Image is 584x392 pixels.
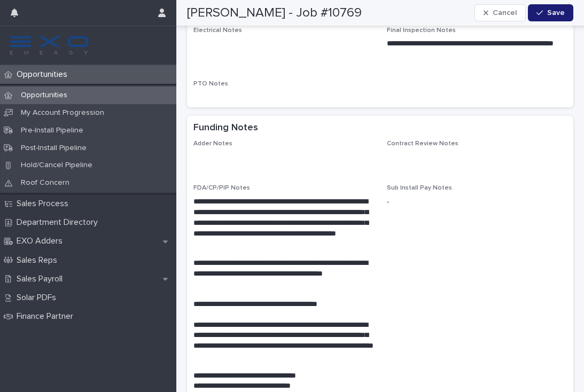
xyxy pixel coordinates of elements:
p: Sales Reps [12,255,66,265]
span: Sub Install Pay Notes [387,185,452,191]
h2: Funding Notes [193,122,258,134]
p: Roof Concern [12,178,78,187]
h2: [PERSON_NAME] - Job #10769 [187,5,362,21]
p: Pre-Install Pipeline [12,126,92,135]
p: Hold/Cancel Pipeline [12,161,101,170]
span: Final Inspection Notes [387,27,456,34]
span: Adder Notes [193,140,232,147]
button: Save [528,4,573,21]
span: Cancel [493,9,517,17]
span: Save [547,9,565,17]
p: - [387,197,567,208]
span: Contract Review Notes [387,140,458,147]
p: Post-Install Pipeline [12,144,95,153]
p: Department Directory [12,217,106,228]
p: Opportunities [12,91,76,100]
p: Sales Process [12,199,77,209]
img: FKS5r6ZBThi8E5hshIGi [9,35,90,56]
p: Sales Payroll [12,274,71,284]
span: FDA/CP/PIP Notes [193,185,250,191]
p: Finance Partner [12,311,82,322]
p: Opportunities [12,69,76,80]
span: PTO Notes [193,81,228,87]
p: Solar PDFs [12,293,65,303]
span: Electrical Notes [193,27,242,34]
p: My Account Progression [12,108,113,117]
button: Cancel [474,4,526,21]
p: EXO Adders [12,236,71,246]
